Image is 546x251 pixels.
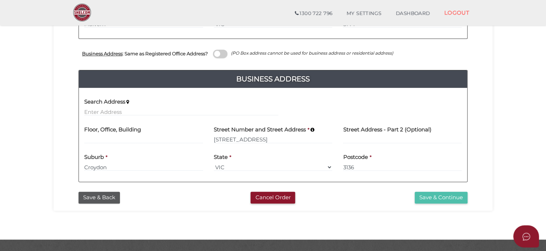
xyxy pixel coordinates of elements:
i: Keep typing in your address(including suburb) until it appears [126,100,129,104]
input: Enter Address [214,136,333,144]
h4: Street Number and Street Address [214,127,306,133]
button: Cancel Order [251,192,295,204]
h4: : Same as Registered Office Address? [82,51,208,56]
h4: Business Address [79,73,467,85]
a: DASHBOARD [389,6,437,21]
button: Save & Continue [415,192,467,204]
input: Postcode must be exactly 4 digits [343,163,462,171]
input: Enter Address [84,108,278,116]
h4: Postcode [343,154,368,160]
u: Business Address [82,51,122,56]
a: LOGOUT [437,5,476,20]
button: Save & Back [79,192,120,204]
i: Keep typing in your address(including suburb) until it appears [310,127,314,132]
button: Open asap [513,225,539,247]
h4: State [214,154,228,160]
h4: Street Address - Part 2 (Optional) [343,127,431,133]
h4: Suburb [84,154,104,160]
a: MY SETTINGS [339,6,389,21]
h4: Search Address [84,99,125,105]
h4: Floor, Office, Building [84,127,141,133]
a: 1300 722 796 [288,6,339,21]
i: (PO Box address cannot be used for business address or residential address) [231,50,393,56]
